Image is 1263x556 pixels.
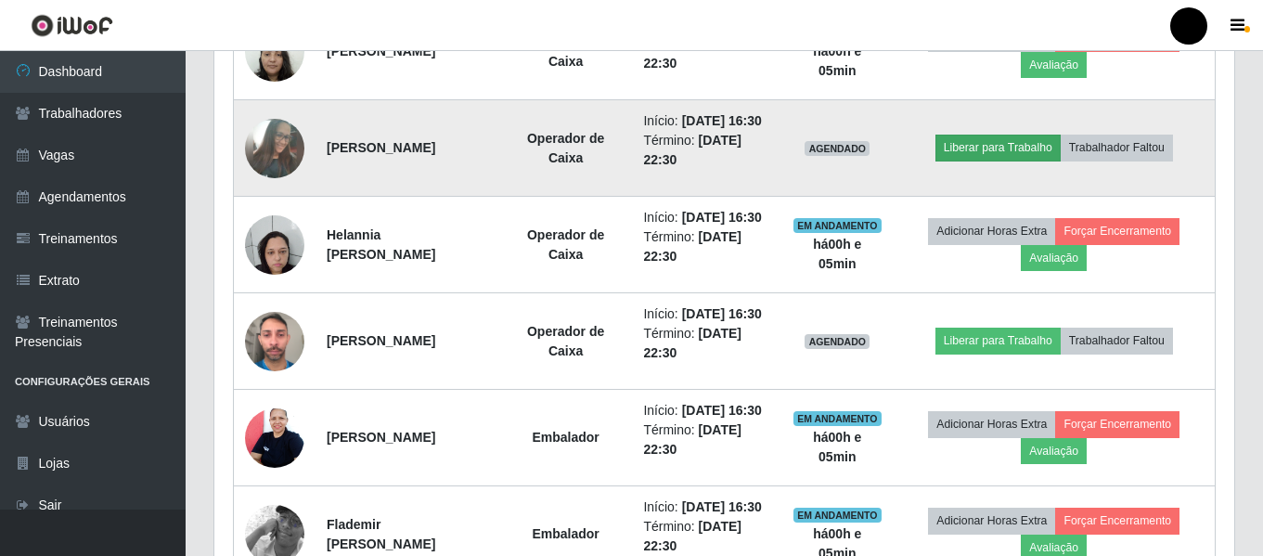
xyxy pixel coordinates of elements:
[682,403,762,418] time: [DATE] 16:30
[813,237,861,271] strong: há 00 h e 05 min
[928,411,1055,437] button: Adicionar Horas Extra
[813,430,861,464] strong: há 00 h e 05 min
[327,140,435,155] strong: [PERSON_NAME]
[532,526,599,541] strong: Embalador
[245,398,304,477] img: 1705883176470.jpeg
[245,12,304,91] img: 1696952889057.jpeg
[1021,52,1087,78] button: Avaliação
[1055,411,1179,437] button: Forçar Encerramento
[643,111,770,131] li: Início:
[928,218,1055,244] button: Adicionar Horas Extra
[643,420,770,459] li: Término:
[935,135,1061,161] button: Liberar para Trabalho
[643,131,770,170] li: Término:
[527,34,604,69] strong: Operador de Caixa
[1061,328,1173,354] button: Trabalhador Faltou
[1055,508,1179,534] button: Forçar Encerramento
[793,508,882,523] span: EM ANDAMENTO
[682,210,762,225] time: [DATE] 16:30
[1021,438,1087,464] button: Avaliação
[245,302,304,381] img: 1740401237970.jpeg
[928,508,1055,534] button: Adicionar Horas Extra
[643,498,770,517] li: Início:
[682,306,762,321] time: [DATE] 16:30
[327,430,435,445] strong: [PERSON_NAME]
[527,131,604,165] strong: Operador de Caixa
[527,324,604,358] strong: Operador de Caixa
[532,430,599,445] strong: Embalador
[327,333,435,348] strong: [PERSON_NAME]
[327,44,435,58] strong: [PERSON_NAME]
[935,328,1061,354] button: Liberar para Trabalho
[643,304,770,324] li: Início:
[327,517,435,551] strong: Flademir [PERSON_NAME]
[245,205,304,284] img: 1730987452879.jpeg
[1061,135,1173,161] button: Trabalhador Faltou
[643,401,770,420] li: Início:
[643,34,770,73] li: Término:
[1055,218,1179,244] button: Forçar Encerramento
[643,517,770,556] li: Término:
[527,227,604,262] strong: Operador de Caixa
[31,14,113,37] img: CoreUI Logo
[805,334,870,349] span: AGENDADO
[793,411,882,426] span: EM ANDAMENTO
[682,499,762,514] time: [DATE] 16:30
[643,227,770,266] li: Término:
[793,218,882,233] span: EM ANDAMENTO
[805,141,870,156] span: AGENDADO
[1021,245,1087,271] button: Avaliação
[643,324,770,363] li: Término:
[682,113,762,128] time: [DATE] 16:30
[245,108,304,188] img: 1725135374051.jpeg
[643,208,770,227] li: Início:
[327,227,435,262] strong: Helannia [PERSON_NAME]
